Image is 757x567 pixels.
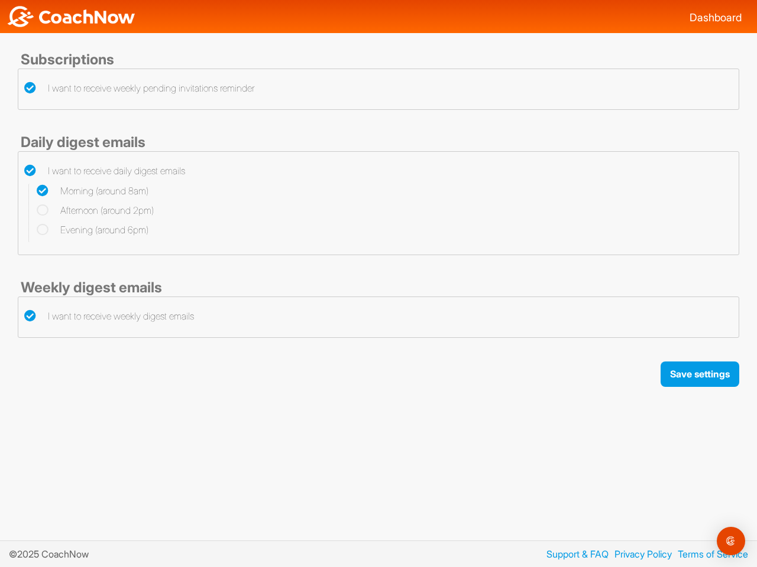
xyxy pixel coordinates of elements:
div: Daily digest emails [18,133,739,151]
label: I want to receive daily digest emails [24,164,185,178]
label: Afternoon (around 2pm) [37,203,154,217]
a: Terms of Service [672,547,748,561]
label: I want to receive weekly digest emails [24,309,194,323]
label: I want to receive weekly pending invitations reminder [24,81,254,95]
a: Dashboard [690,11,742,24]
label: Evening (around 6pm) [37,223,148,237]
img: CoachNow [6,6,136,27]
div: Weekly digest emails [18,279,739,296]
p: © 2025 CoachNow [9,547,98,561]
label: Morning (around 8am) [37,184,148,198]
div: Open Intercom Messenger [717,527,745,555]
button: Save settings [661,361,739,387]
div: Subscriptions [18,51,739,69]
a: Support & FAQ [541,547,609,561]
a: Privacy Policy [609,547,672,561]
